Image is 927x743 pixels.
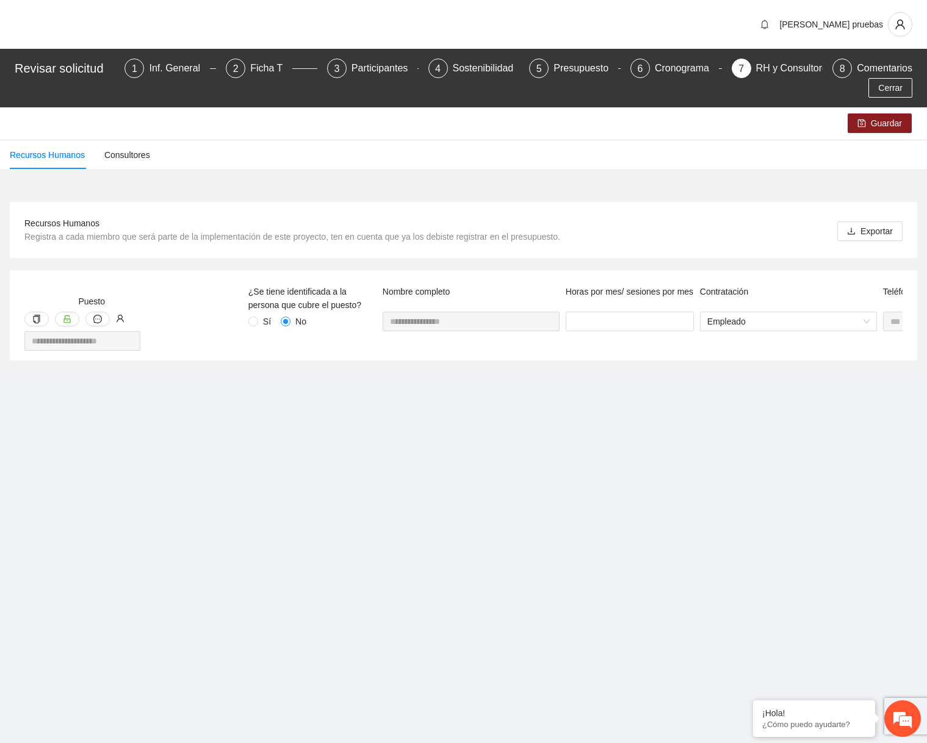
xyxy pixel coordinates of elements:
[428,59,520,78] div: 4Sostenibilidad
[779,20,883,29] span: [PERSON_NAME] pruebas
[700,287,748,296] span: Contratación
[868,78,912,98] button: Cerrar
[536,63,542,74] span: 5
[889,19,912,30] span: user
[63,315,71,323] span: unlock
[132,63,137,74] span: 1
[857,59,912,78] div: Comentarios
[250,59,292,78] div: Ficha T
[655,59,719,78] div: Cronograma
[78,296,105,306] span: Puesto
[707,312,870,331] span: Empleado
[732,59,823,78] div: 7RH y Consultores
[637,63,643,74] span: 6
[10,148,85,162] div: Recursos Humanos
[878,81,903,95] span: Cerrar
[755,15,774,34] button: bell
[93,315,102,323] span: message
[453,59,524,78] div: Sostenibilidad
[847,227,856,237] span: download
[857,119,866,129] span: save
[124,59,216,78] div: 1Inf. General
[104,148,150,162] div: Consultores
[888,12,912,37] button: user
[15,59,117,78] div: Revisar solicitud
[435,63,441,74] span: 4
[334,63,339,74] span: 3
[756,59,842,78] div: RH y Consultores
[24,232,560,242] span: Registra a cada miembro que será parte de la implementación de este proyecto, ten en cuenta que y...
[24,218,99,228] span: Recursos Humanos
[85,312,110,326] button: message
[226,59,317,78] div: 2Ficha T
[840,63,845,74] span: 8
[860,224,893,238] span: Exportar
[149,59,210,78] div: Inf. General
[116,314,124,323] span: user
[554,59,618,78] div: Presupuesto
[883,287,915,296] span: Teléfono
[762,708,866,718] div: ¡Hola!
[566,287,693,296] span: Horas por mes/ sesiones por mes
[290,315,311,328] span: No
[762,720,866,729] p: ¿Cómo puedo ayudarte?
[55,312,79,326] button: unlock
[837,221,903,241] button: downloadExportar
[756,20,774,29] span: bell
[24,312,49,326] button: copy
[233,63,239,74] span: 2
[871,117,902,130] span: Guardar
[529,59,621,78] div: 5Presupuesto
[258,315,276,328] span: Sí
[738,63,744,74] span: 7
[248,287,361,310] span: ¿Se tiene identificada a la persona que cubre el puesto?
[352,59,418,78] div: Participantes
[832,59,912,78] div: 8Comentarios
[848,113,912,133] button: saveGuardar
[630,59,722,78] div: 6Cronograma
[327,59,419,78] div: 3Participantes
[383,287,450,296] span: Nombre completo
[32,315,41,323] span: copy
